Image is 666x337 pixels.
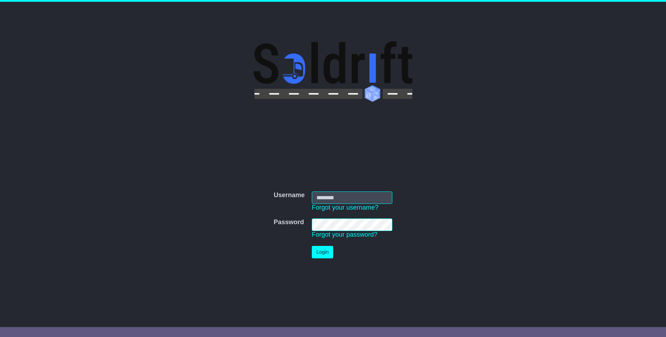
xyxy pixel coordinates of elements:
img: Soldrift Pty Ltd [254,41,412,102]
button: Login [312,246,333,258]
a: Forgot your password? [312,231,377,238]
label: Password [274,218,304,226]
a: Forgot your username? [312,204,378,211]
label: Username [274,191,305,199]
